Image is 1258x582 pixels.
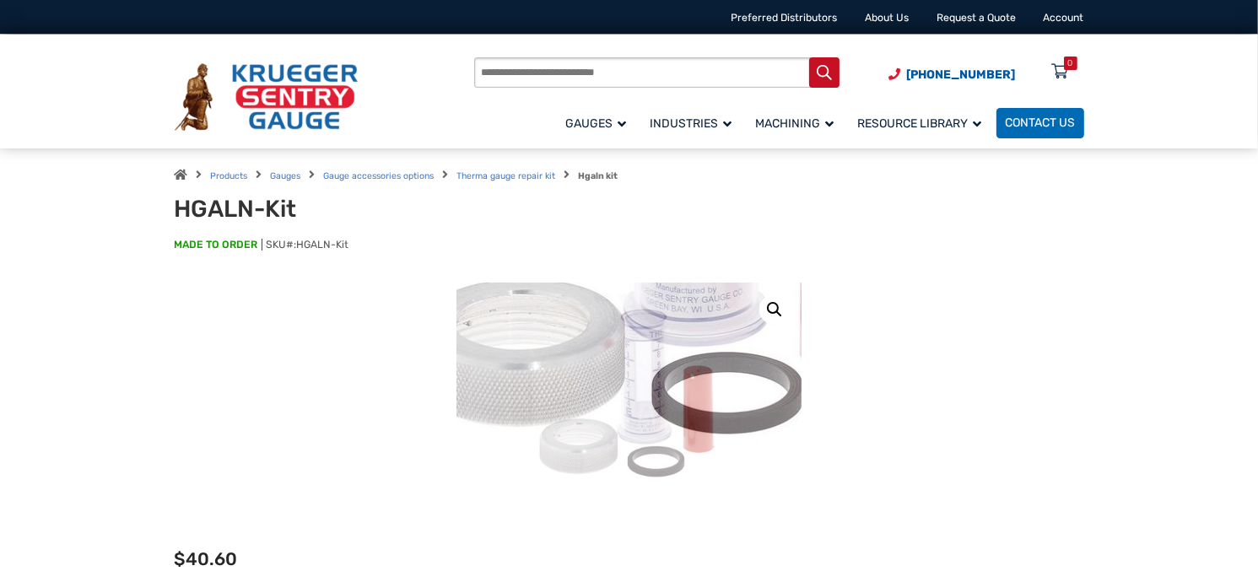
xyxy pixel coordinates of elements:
[641,105,747,140] a: Industries
[175,195,538,224] h1: HGALN-Kit
[557,105,641,140] a: Gauges
[324,170,435,181] a: Gauge accessories options
[579,170,618,181] strong: Hgaln kit
[857,116,981,131] span: Resource Library
[271,170,301,181] a: Gauges
[650,116,732,131] span: Industries
[175,63,358,131] img: Krueger Sentry Gauge
[937,12,1016,24] a: Request a Quote
[457,170,556,181] a: Therma gauge repair kit
[262,239,348,251] span: SKU#:
[1044,12,1084,24] a: Account
[1068,57,1073,70] div: 0
[731,12,837,24] a: Preferred Distributors
[565,116,626,131] span: Gauges
[175,238,258,253] span: MADE TO ORDER
[175,548,238,569] bdi: 40.60
[296,239,348,251] span: HGALN-Kit
[747,105,849,140] a: Machining
[996,108,1084,138] a: Contact Us
[1005,116,1075,131] span: Contact Us
[907,67,1016,82] span: [PHONE_NUMBER]
[889,66,1016,84] a: Phone Number (920) 434-8860
[175,548,186,569] span: $
[211,170,248,181] a: Products
[755,116,834,131] span: Machining
[759,294,790,325] a: View full-screen image gallery
[849,105,996,140] a: Resource Library
[865,12,909,24] a: About Us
